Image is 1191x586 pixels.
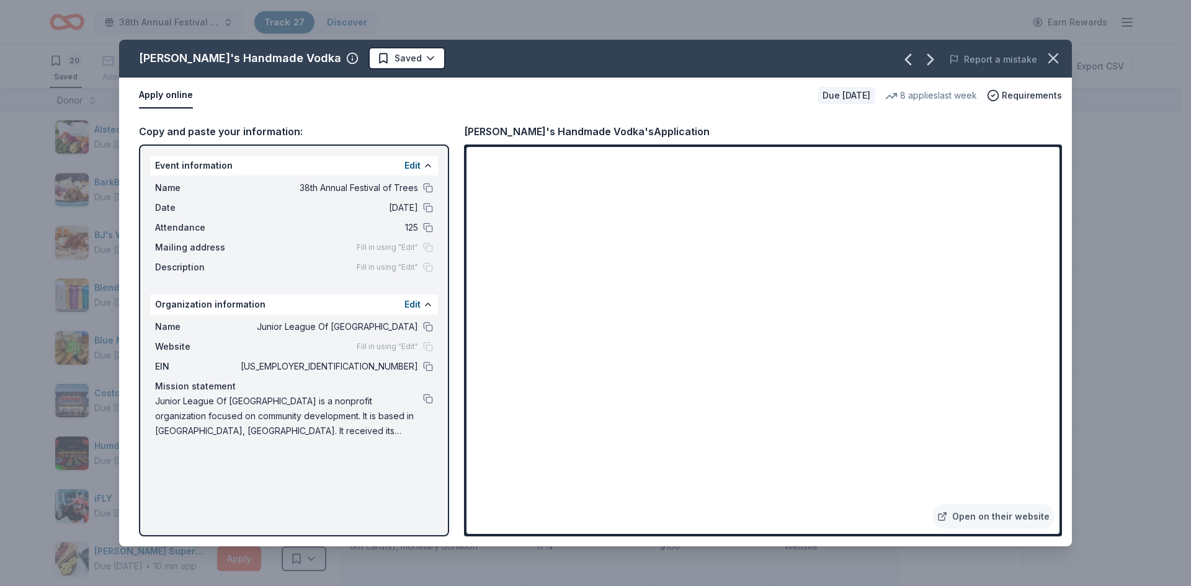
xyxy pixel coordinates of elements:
span: Description [155,260,238,275]
span: Name [155,319,238,334]
span: Date [155,200,238,215]
span: Mailing address [155,240,238,255]
div: Organization information [150,295,438,314]
button: Requirements [987,88,1062,103]
span: 38th Annual Festival of Trees [238,180,418,195]
button: Apply online [139,82,193,109]
div: [PERSON_NAME]'s Handmade Vodka's Application [464,123,710,140]
button: Edit [404,158,421,173]
button: Saved [368,47,445,69]
div: [PERSON_NAME]'s Handmade Vodka [139,48,341,68]
span: Requirements [1002,88,1062,103]
span: Attendance [155,220,238,235]
span: EIN [155,359,238,374]
button: Report a mistake [949,52,1037,67]
div: Copy and paste your information: [139,123,449,140]
div: Due [DATE] [818,87,875,104]
div: Mission statement [155,379,433,394]
span: Fill in using "Edit" [357,242,418,252]
div: Event information [150,156,438,175]
span: Website [155,339,238,354]
span: Junior League Of [GEOGRAPHIC_DATA] [238,319,418,334]
span: Name [155,180,238,195]
span: [DATE] [238,200,418,215]
span: [US_EMPLOYER_IDENTIFICATION_NUMBER] [238,359,418,374]
button: Edit [404,297,421,312]
span: Junior League Of [GEOGRAPHIC_DATA] is a nonprofit organization focused on community development. ... [155,394,423,438]
span: Fill in using "Edit" [357,342,418,352]
a: Open on their website [932,504,1055,529]
span: 125 [238,220,418,235]
span: Saved [395,51,422,66]
span: Fill in using "Edit" [357,262,418,272]
div: 8 applies last week [885,88,977,103]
